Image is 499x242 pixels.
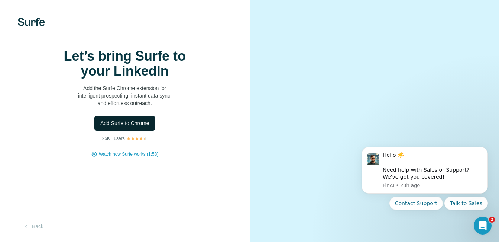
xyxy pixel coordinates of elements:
button: Add Surfe to Chrome [94,116,155,131]
p: 25K+ users [102,135,125,142]
iframe: Intercom live chat [474,217,492,235]
img: Surfe's logo [18,18,45,26]
img: Rating Stars [126,136,148,141]
iframe: Intercom notifications message [350,137,499,238]
p: Add the Surfe Chrome extension for intelligent prospecting, instant data sync, and effortless out... [51,85,199,107]
button: Watch how Surfe works (1:58) [99,151,158,157]
span: 2 [489,217,495,223]
button: Back [18,220,49,233]
h1: Let’s bring Surfe to your LinkedIn [51,49,199,79]
span: Add Surfe to Chrome [100,120,149,127]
